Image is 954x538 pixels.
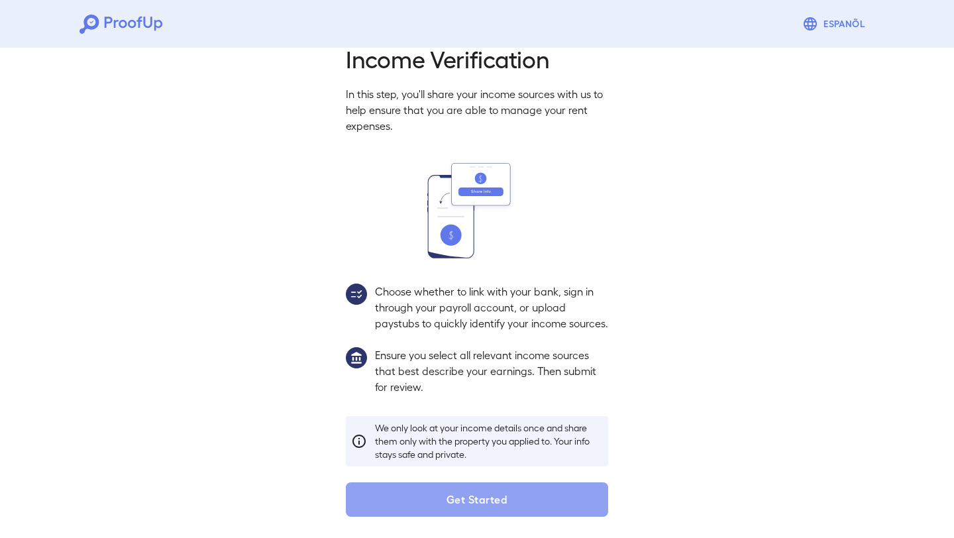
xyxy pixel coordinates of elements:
[346,347,367,368] img: group1.svg
[375,347,608,395] p: Ensure you select all relevant income sources that best describe your earnings. Then submit for r...
[427,163,527,258] img: transfer_money.svg
[346,482,608,517] button: Get Started
[346,86,608,134] p: In this step, you'll share your income sources with us to help ensure that you are able to manage...
[375,421,603,461] p: We only look at your income details once and share them only with the property you applied to. Yo...
[375,284,608,331] p: Choose whether to link with your bank, sign in through your payroll account, or upload paystubs t...
[797,11,874,37] button: Espanõl
[346,44,608,73] h2: Income Verification
[346,284,367,305] img: group2.svg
